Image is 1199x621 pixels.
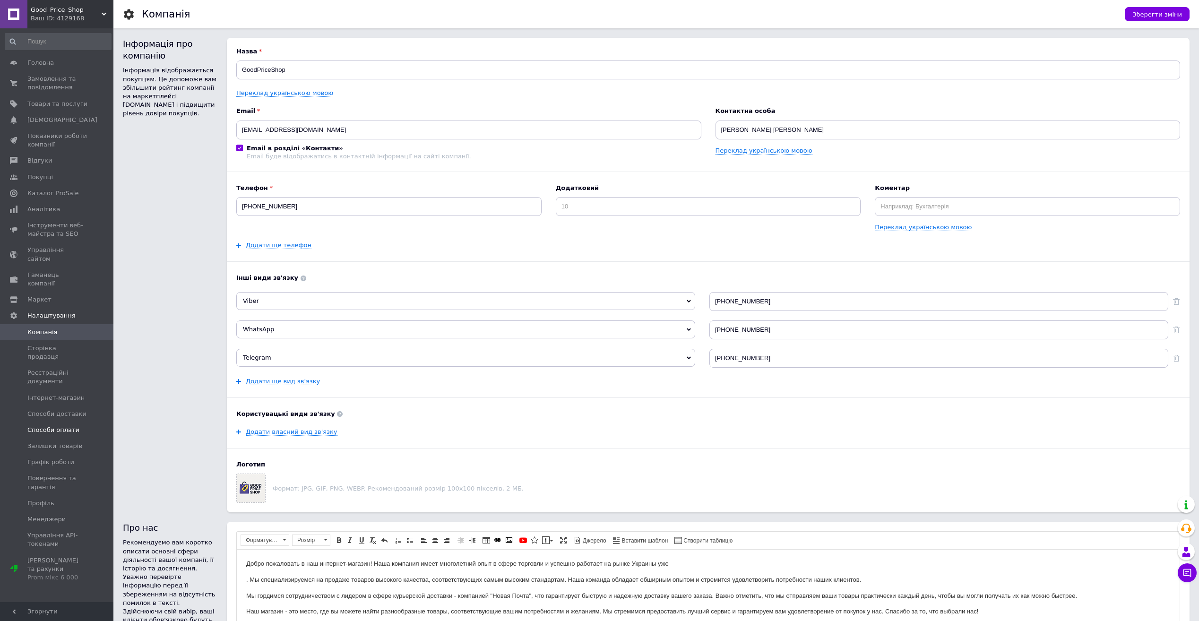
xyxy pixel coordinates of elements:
[27,205,60,214] span: Аналітика
[236,107,701,115] b: Email
[27,410,86,418] span: Способи доставки
[27,531,87,548] span: Управління API-токенами
[621,537,668,545] span: Вставити шаблон
[556,184,861,192] b: Додатковий
[1178,563,1197,582] button: Чат з покупцем
[456,535,466,545] a: Зменшити відступ
[504,535,514,545] a: Зображення
[558,535,569,545] a: Максимізувати
[27,311,76,320] span: Налаштування
[31,6,102,14] span: Good_Price_Shop
[581,537,606,545] span: Джерело
[393,535,404,545] a: Вставити/видалити нумерований список
[27,59,54,67] span: Головна
[273,485,1180,492] p: Формат: JPG, GIF, PNG, WEBP. Рекомендований розмір 100х100 пікселів, 2 МБ.
[541,535,554,545] a: Вставити повідомлення
[27,100,87,108] span: Товари та послуги
[293,535,321,545] span: Розмір
[419,535,429,545] a: По лівому краю
[243,354,271,361] span: Telegram
[716,147,812,155] a: Переклад українською мовою
[27,75,87,92] span: Замовлення та повідомлення
[246,241,311,249] a: Додати ще телефон
[1132,11,1182,18] span: Зберегти зміни
[875,224,972,231] a: Переклад українською мовою
[1125,7,1190,21] button: Зберегти зміни
[467,535,477,545] a: Збільшити відступ
[27,573,87,582] div: Prom мікс 6 000
[247,153,471,160] div: Email буде відображатись в контактній інформації на сайті компанії.
[27,221,87,238] span: Інструменти веб-майстра та SEO
[243,297,259,304] span: Viber
[529,535,540,545] a: Вставити іконку
[292,535,330,546] a: Розмір
[27,173,53,181] span: Покупці
[27,394,85,402] span: Інтернет-магазин
[241,535,280,545] span: Форматування
[243,326,274,333] span: WhatsApp
[27,442,82,450] span: Залишки товарів
[27,116,97,124] span: [DEMOGRAPHIC_DATA]
[27,556,87,582] span: [PERSON_NAME] та рахунки
[236,60,1180,79] input: Назва вашої компанії
[334,535,344,545] a: Жирний (Ctrl+B)
[441,535,452,545] a: По правому краю
[27,458,74,466] span: Графік роботи
[27,246,87,263] span: Управління сайтом
[368,535,378,545] a: Видалити форматування
[27,156,52,165] span: Відгуки
[716,107,1181,115] b: Контактна особа
[123,38,217,61] div: Інформація про компанію
[27,295,52,304] span: Маркет
[716,121,1181,139] input: ПІБ
[875,197,1180,216] input: Наприклад: Бухгалтерія
[5,33,112,50] input: Пошук
[27,369,87,386] span: Реєстраційні документи
[27,132,87,149] span: Показники роботи компанії
[518,535,528,545] a: Додати відео з YouTube
[236,460,1180,469] b: Логотип
[241,535,289,546] a: Форматування
[682,537,733,545] span: Створити таблицю
[27,328,57,336] span: Компанія
[556,197,861,216] input: 10
[31,14,113,23] div: Ваш ID: 4129168
[142,9,190,20] h1: Компанія
[247,145,343,152] b: Email в розділі «Контакти»
[875,184,1180,192] b: Коментар
[356,535,367,545] a: Підкреслений (Ctrl+U)
[236,121,701,139] input: Електронна адреса
[345,535,355,545] a: Курсив (Ctrl+I)
[236,89,333,97] a: Переклад українською мовою
[27,426,79,434] span: Способи оплати
[27,271,87,288] span: Гаманець компанії
[430,535,440,545] a: По центру
[246,428,337,436] a: Додати власний вид зв'язку
[246,378,320,385] a: Додати ще вид зв'язку
[27,189,78,198] span: Каталог ProSale
[405,535,415,545] a: Вставити/видалити маркований список
[123,522,217,534] div: Про нас
[27,499,54,508] span: Профіль
[379,535,389,545] a: Повернути (Ctrl+Z)
[123,66,217,118] div: Інформація відображається покупцям. Це допоможе вам збільшити рейтинг компанії на маркетплейсі [D...
[27,474,87,491] span: Повернення та гарантія
[236,410,1180,418] b: Користувацькі види зв'язку
[481,535,492,545] a: Таблиця
[27,344,87,361] span: Сторінка продавця
[236,184,542,192] b: Телефон
[673,535,734,545] a: Створити таблицю
[236,47,1180,56] b: Назва
[236,274,1180,282] b: Інші види зв'язку
[236,197,542,216] input: +38 096 0000000
[27,515,66,524] span: Менеджери
[492,535,503,545] a: Вставити/Редагувати посилання (Ctrl+L)
[572,535,608,545] a: Джерело
[612,535,670,545] a: Вставити шаблон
